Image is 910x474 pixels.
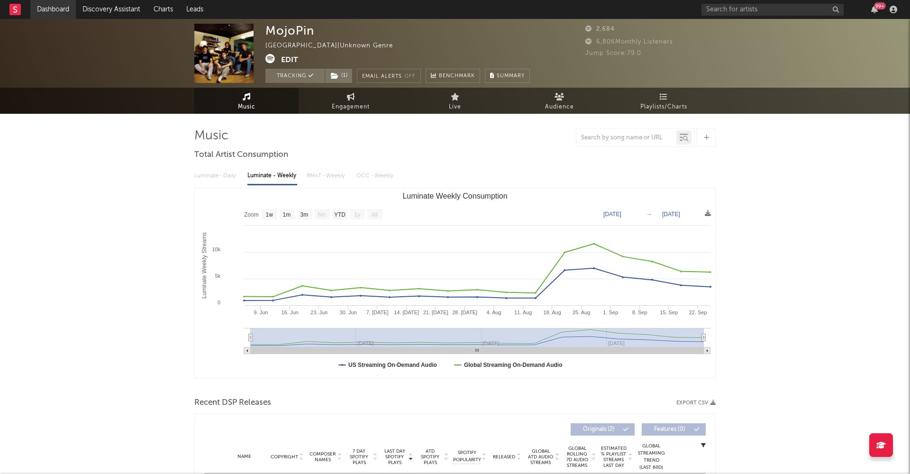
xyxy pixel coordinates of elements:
span: 7 Day Spotify Plays [346,448,372,465]
input: Search for artists [701,4,844,16]
a: Engagement [299,88,403,114]
text: 18. Aug [543,310,561,315]
text: 4. Aug [487,310,501,315]
text: 5k [215,273,220,279]
a: Music [194,88,299,114]
text: 1y [354,211,360,218]
span: Global Rolling 7D Audio Streams [564,446,590,468]
span: ( 1 ) [325,69,353,83]
span: Estimated % Playlist Streams Last Day [601,446,627,468]
span: Summary [497,73,525,79]
text: 8. Sep [632,310,647,315]
text: 30. Jun [340,310,357,315]
text: US Streaming On-Demand Audio [348,362,437,368]
span: Released [493,454,515,460]
span: Last Day Spotify Plays [382,448,407,465]
text: → [646,211,652,218]
span: Benchmark [439,71,475,82]
text: 3m [300,211,309,218]
div: Name [223,453,265,460]
text: 10k [212,246,220,252]
button: Export CSV [676,400,716,406]
text: 23. Jun [310,310,328,315]
button: Originals(2) [571,423,635,436]
text: YTD [334,211,346,218]
text: 16. Jun [282,310,299,315]
a: Playlists/Charts [611,88,716,114]
a: Benchmark [426,69,480,83]
svg: Luminate Weekly Consumption [195,188,715,378]
text: 22. Sep [689,310,707,315]
text: 28. [DATE] [452,310,477,315]
text: 7. [DATE] [366,310,389,315]
span: Spotify Popularity [453,449,481,464]
text: 6m [318,211,326,218]
text: 1. Sep [603,310,618,315]
div: [GEOGRAPHIC_DATA] | Unknown Genre [265,40,404,52]
text: 1m [283,211,291,218]
span: Engagement [332,101,370,113]
text: All [371,211,377,218]
button: 99+ [871,6,878,13]
span: Global ATD Audio Streams [528,448,554,465]
text: Luminate Weekly Consumption [402,192,507,200]
span: Music [238,101,255,113]
span: Features ( 0 ) [648,427,692,432]
text: 14. [DATE] [394,310,419,315]
div: 99 + [874,2,886,9]
button: Features(0) [642,423,706,436]
div: MojoPin [265,24,314,37]
a: Audience [507,88,611,114]
span: Jump Score: 79.0 [585,50,641,56]
span: Originals ( 2 ) [577,427,620,432]
input: Search by song name or URL [576,134,676,142]
div: Global Streaming Trend (Last 60D) [637,443,665,471]
div: Luminate - Weekly [247,168,297,184]
span: Recent DSP Releases [194,397,271,409]
text: 15. Sep [660,310,678,315]
button: Tracking [265,69,325,83]
text: 9. Jun [254,310,268,315]
button: Summary [485,69,530,83]
text: [DATE] [662,211,680,218]
text: 0 [218,300,220,305]
span: Total Artist Consumption [194,149,288,161]
span: Live [449,101,461,113]
text: Zoom [244,211,259,218]
button: Email AlertsOff [357,69,421,83]
a: Live [403,88,507,114]
text: Global Streaming On-Demand Audio [464,362,563,368]
span: ATD Spotify Plays [418,448,443,465]
button: Edit [281,54,298,66]
text: Luminate Weekly Streams [201,232,208,299]
span: 2,684 [585,26,615,32]
text: [DATE] [603,211,621,218]
text: 1w [266,211,273,218]
span: Playlists/Charts [640,101,687,113]
text: 25. Aug [573,310,590,315]
span: 6,806 Monthly Listeners [585,39,673,45]
text: 21. [DATE] [423,310,448,315]
em: Off [404,74,416,79]
text: 11. Aug [514,310,532,315]
span: Copyright [271,454,298,460]
span: Composer Names [309,451,336,463]
button: (1) [325,69,352,83]
span: Audience [545,101,574,113]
